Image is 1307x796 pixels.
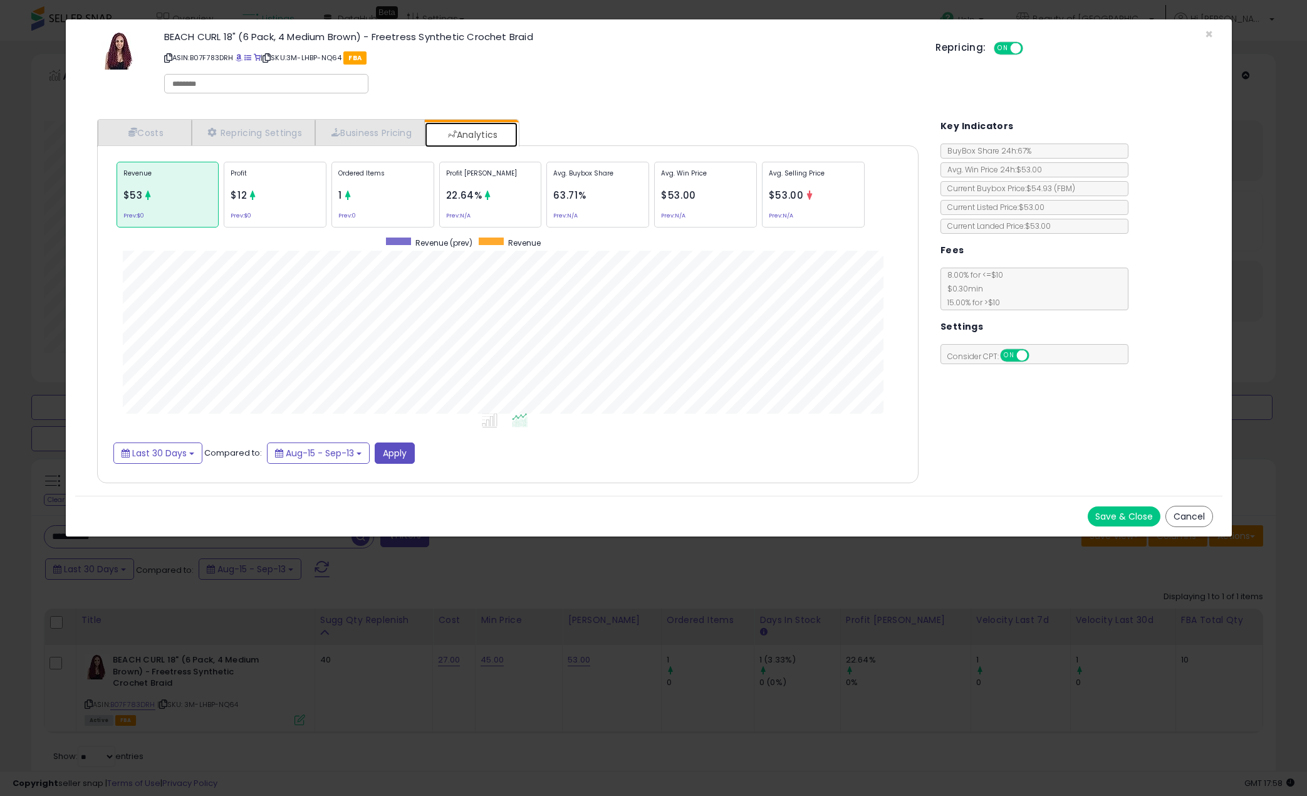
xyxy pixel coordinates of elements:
a: Business Pricing [315,120,425,145]
span: Compared to: [204,446,262,458]
button: Save & Close [1088,506,1160,526]
span: $0.30 min [941,283,983,294]
span: × [1205,25,1213,43]
span: Revenue [508,238,541,248]
span: FBA [343,51,367,65]
p: Profit [231,169,320,187]
p: Avg. Win Price [661,169,750,187]
a: Your listing only [254,53,261,63]
small: Prev: $0 [231,214,251,217]
span: 8.00 % for <= $10 [941,270,1003,308]
span: Avg. Win Price 24h: $53.00 [941,164,1042,175]
p: Revenue [123,169,212,187]
p: Ordered Items [338,169,427,187]
h5: Settings [940,319,983,335]
a: All offer listings [244,53,251,63]
button: Apply [375,443,415,464]
span: BuyBox Share 24h: 67% [941,145,1031,156]
a: Costs [98,120,192,145]
a: Repricing Settings [192,120,316,145]
span: ON [1001,350,1017,361]
span: $53.00 [769,189,804,202]
span: ON [995,43,1011,54]
span: Current Buybox Price: [941,183,1075,194]
h3: BEACH CURL 18" (6 Pack, 4 Medium Brown) - Freetress Synthetic Crochet Braid [164,32,917,41]
span: 15.00 % for > $10 [941,297,1000,308]
h5: Repricing: [935,43,986,53]
span: $53 [123,189,143,202]
p: Profit [PERSON_NAME] [446,169,535,187]
button: Cancel [1165,506,1213,527]
p: Avg. Selling Price [769,169,858,187]
small: Prev: 0 [338,214,356,217]
span: OFF [1027,350,1047,361]
img: 51voFphuvVL._SL60_.jpg [101,32,138,70]
span: $54.93 [1026,183,1075,194]
small: Prev: $0 [123,214,144,217]
small: Prev: N/A [446,214,471,217]
span: Current Listed Price: $53.00 [941,202,1044,212]
span: Consider CPT: [941,351,1046,362]
span: Aug-15 - Sep-13 [286,447,354,459]
span: Current Landed Price: $53.00 [941,221,1051,231]
small: Prev: N/A [553,214,578,217]
span: 1 [338,189,342,202]
span: Last 30 Days [132,447,187,459]
span: $12 [231,189,247,202]
span: OFF [1021,43,1041,54]
span: Revenue (prev) [415,238,472,248]
p: Avg. Buybox Share [553,169,642,187]
h5: Key Indicators [940,118,1014,134]
a: Analytics [425,122,518,147]
a: BuyBox page [236,53,242,63]
span: ( FBM ) [1054,183,1075,194]
p: ASIN: B07F783DRH | SKU: 3M-LHBP-NQ64 [164,48,917,68]
small: Prev: N/A [661,214,685,217]
span: 22.64% [446,189,482,202]
span: $53.00 [661,189,696,202]
small: Prev: N/A [769,214,793,217]
span: 63.71% [553,189,586,202]
h5: Fees [940,243,964,258]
